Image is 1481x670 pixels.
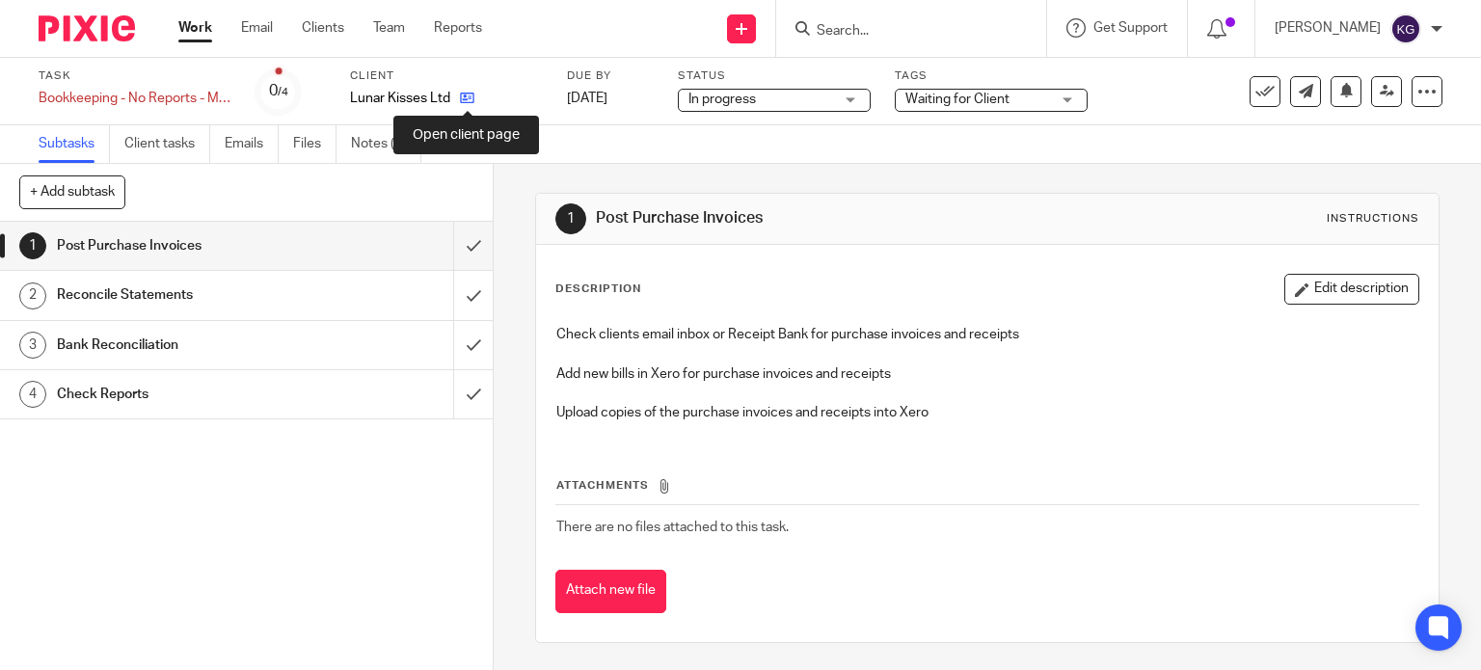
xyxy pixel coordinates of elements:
[555,281,641,297] p: Description
[556,364,1419,384] p: Add new bills in Xero for purchase invoices and receipts
[1093,21,1168,35] span: Get Support
[19,232,46,259] div: 1
[57,331,309,360] h1: Bank Reconciliation
[124,125,210,163] a: Client tasks
[19,332,46,359] div: 3
[678,68,871,84] label: Status
[567,68,654,84] label: Due by
[567,92,607,105] span: [DATE]
[39,15,135,41] img: Pixie
[1275,18,1381,38] p: [PERSON_NAME]
[1284,274,1419,305] button: Edit description
[302,18,344,38] a: Clients
[596,208,1028,228] h1: Post Purchase Invoices
[278,87,288,97] small: /4
[373,18,405,38] a: Team
[1327,211,1419,227] div: Instructions
[556,480,649,491] span: Attachments
[434,18,482,38] a: Reports
[556,325,1419,344] p: Check clients email inbox or Receipt Bank for purchase invoices and receipts
[241,18,273,38] a: Email
[350,89,450,108] p: Lunar Kisses Ltd
[436,125,510,163] a: Audit logs
[1390,13,1421,44] img: svg%3E
[225,125,279,163] a: Emails
[556,521,789,534] span: There are no files attached to this task.
[293,125,337,163] a: Files
[178,18,212,38] a: Work
[39,125,110,163] a: Subtasks
[19,381,46,408] div: 4
[895,68,1088,84] label: Tags
[350,68,543,84] label: Client
[555,570,666,613] button: Attach new file
[57,231,309,260] h1: Post Purchase Invoices
[269,80,288,102] div: 0
[556,403,1419,422] p: Upload copies of the purchase invoices and receipts into Xero
[57,380,309,409] h1: Check Reports
[555,203,586,234] div: 1
[57,281,309,309] h1: Reconcile Statements
[815,23,988,40] input: Search
[19,282,46,309] div: 2
[688,93,756,106] span: In progress
[19,175,125,208] button: + Add subtask
[905,93,1010,106] span: Waiting for Client
[39,68,231,84] label: Task
[351,125,421,163] a: Notes (0)
[39,89,231,108] div: Bookkeeping - No Reports - Monthly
